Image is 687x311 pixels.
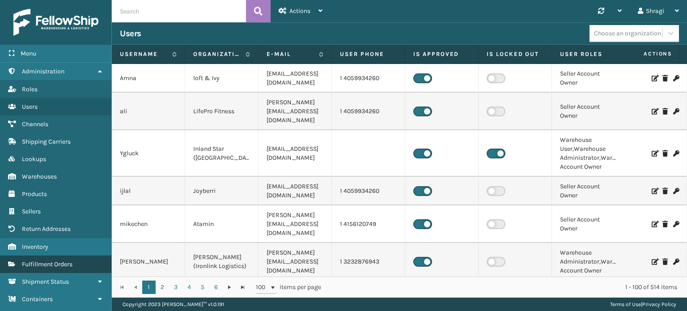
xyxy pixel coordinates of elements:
td: 1 4059934260 [332,177,405,205]
label: User phone [340,50,397,58]
label: Organization [193,50,241,58]
span: Return Addresses [22,225,71,233]
td: Seller Account Owner [552,64,625,93]
div: Choose an organization [594,29,661,38]
h3: Users [120,28,141,39]
a: 1 [142,281,156,294]
td: [PERSON_NAME][EMAIL_ADDRESS][DOMAIN_NAME] [259,243,332,281]
span: Shipment Status [22,278,69,285]
td: Seller Account Owner [552,93,625,130]
td: Seller Account Owner [552,177,625,205]
td: Amna [112,64,185,93]
i: Change Password [673,75,679,81]
span: Users [22,103,38,111]
i: Change Password [673,188,679,194]
div: | [610,298,676,311]
td: 1 4156120749 [332,205,405,243]
td: Atamin [185,205,259,243]
td: [PERSON_NAME][EMAIL_ADDRESS][DOMAIN_NAME] [259,93,332,130]
td: Inland Star ([GEOGRAPHIC_DATA]) [185,130,259,177]
span: Products [22,190,47,198]
td: ali [112,93,185,130]
span: Inventory [22,243,48,251]
span: Lookups [22,155,46,163]
td: LifePro Fitness [185,93,259,130]
span: Actions [289,7,310,15]
td: 1 4059934260 [332,64,405,93]
i: Change Password [673,259,679,265]
a: 4 [182,281,196,294]
td: Joyberri [185,177,259,205]
i: Change Password [673,150,679,157]
span: Channels [22,120,48,128]
a: Privacy Policy [642,301,676,307]
label: E-mail [267,50,314,58]
td: [PERSON_NAME] [112,243,185,281]
label: Is Locked Out [487,50,543,58]
i: Delete [662,188,668,194]
span: Roles [22,85,38,93]
span: Menu [21,50,36,57]
a: 2 [156,281,169,294]
label: Username [120,50,168,58]
td: [EMAIL_ADDRESS][DOMAIN_NAME] [259,177,332,205]
span: items per page [256,281,321,294]
td: [EMAIL_ADDRESS][DOMAIN_NAME] [259,130,332,177]
i: Delete [662,108,668,115]
i: Edit [652,259,657,265]
i: Change Password [673,108,679,115]
td: 1 4059934260 [332,93,405,130]
span: Warehouses [22,173,57,180]
td: Warehouse User,Warehouse Administrator,Warehouse Account Owner [552,130,625,177]
td: mikechen [112,205,185,243]
i: Change Password [673,221,679,227]
i: Delete [662,75,668,81]
span: Containers [22,295,53,303]
td: 1 3232876943 [332,243,405,281]
p: Copyright 2023 [PERSON_NAME]™ v 1.0.191 [123,298,224,311]
div: 1 - 100 of 514 items [334,283,677,292]
i: Edit [652,221,657,227]
i: Delete [662,259,668,265]
span: Go to the next page [226,284,233,291]
td: [PERSON_NAME][EMAIL_ADDRESS][DOMAIN_NAME] [259,205,332,243]
span: Fulfillment Orders [22,260,72,268]
td: [EMAIL_ADDRESS][DOMAIN_NAME] [259,64,332,93]
span: Actions [615,47,678,61]
span: 100 [256,283,269,292]
i: Edit [652,108,657,115]
i: Edit [652,75,657,81]
a: 6 [209,281,223,294]
span: Sellers [22,208,41,215]
span: Administration [22,68,64,75]
label: Is Approved [413,50,470,58]
td: [PERSON_NAME] (Ironlink Logistics) [185,243,259,281]
td: loft & Ivy [185,64,259,93]
span: Shipping Carriers [22,138,71,145]
i: Edit [652,150,657,157]
label: User Roles [560,50,617,58]
a: 3 [169,281,182,294]
span: Go to the last page [239,284,246,291]
img: logo [13,9,98,36]
td: Ygluck [112,130,185,177]
a: Go to the last page [236,281,250,294]
i: Delete [662,221,668,227]
a: Terms of Use [610,301,641,307]
a: Go to the next page [223,281,236,294]
td: ijlal [112,177,185,205]
td: Seller Account Owner [552,205,625,243]
a: 5 [196,281,209,294]
td: Warehouse Administrator,Warehouse Account Owner [552,243,625,281]
i: Delete [662,150,668,157]
i: Edit [652,188,657,194]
